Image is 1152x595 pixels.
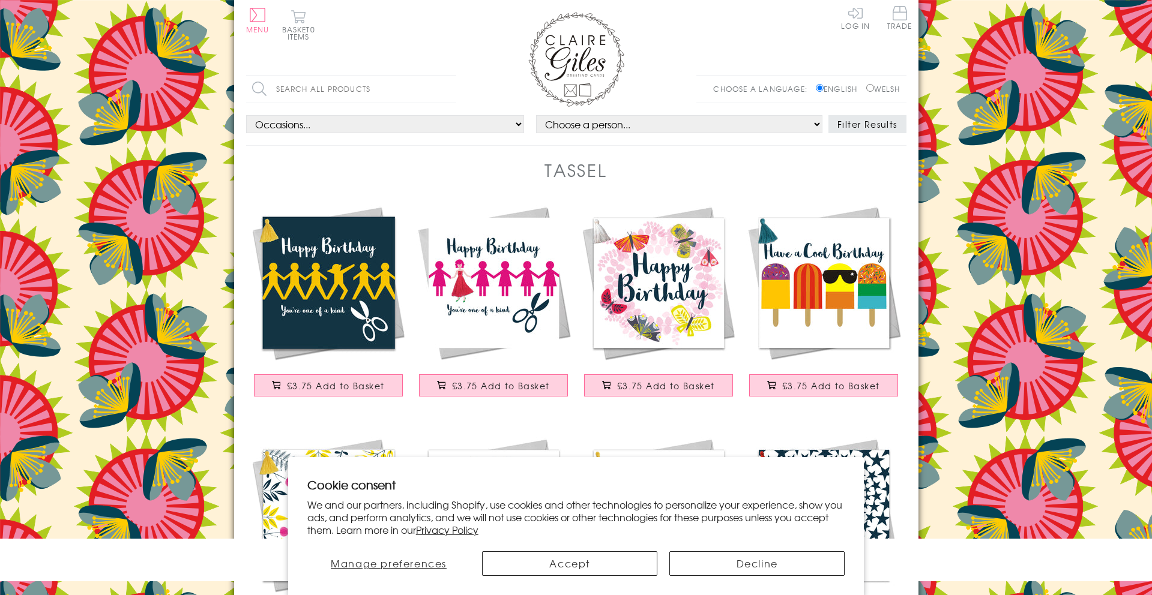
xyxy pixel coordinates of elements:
[576,200,741,365] img: Birthday Card, Butterfly Wreath, Embellished with a colourful tassel
[887,6,912,32] a: Trade
[816,84,824,92] input: English
[287,380,385,392] span: £3.75 Add to Basket
[254,374,403,396] button: £3.75 Add to Basket
[452,380,550,392] span: £3.75 Add to Basket
[741,200,906,408] a: Birthday Card, Ice Lollies, Cool Birthday, Embellished with a colourful tassel £3.75 Add to Basket
[444,76,456,103] input: Search
[528,12,624,107] img: Claire Giles Greetings Cards
[866,84,874,92] input: Welsh
[741,200,906,365] img: Birthday Card, Ice Lollies, Cool Birthday, Embellished with a colourful tassel
[749,374,898,396] button: £3.75 Add to Basket
[282,10,315,40] button: Basket0 items
[411,200,576,365] img: Birthday Card, Paperchain Girls, Embellished with a colourful tassel
[246,76,456,103] input: Search all products
[288,24,315,42] span: 0 items
[887,6,912,29] span: Trade
[544,158,608,182] h1: Tassel
[419,374,568,396] button: £3.75 Add to Basket
[828,115,906,133] button: Filter Results
[617,380,715,392] span: £3.75 Add to Basket
[246,200,411,365] img: Birthday Card, Dab Man, One of a Kind, Embellished with a colourful tassel
[713,83,813,94] p: Choose a language:
[246,24,270,35] span: Menu
[841,6,870,29] a: Log In
[584,374,733,396] button: £3.75 Add to Basket
[307,498,845,536] p: We and our partners, including Shopify, use cookies and other technologies to personalize your ex...
[482,551,657,576] button: Accept
[246,8,270,33] button: Menu
[576,200,741,408] a: Birthday Card, Butterfly Wreath, Embellished with a colourful tassel £3.75 Add to Basket
[866,83,900,94] label: Welsh
[782,380,880,392] span: £3.75 Add to Basket
[411,200,576,408] a: Birthday Card, Paperchain Girls, Embellished with a colourful tassel £3.75 Add to Basket
[416,522,478,537] a: Privacy Policy
[307,551,471,576] button: Manage preferences
[816,83,863,94] label: English
[331,556,447,570] span: Manage preferences
[307,476,845,493] h2: Cookie consent
[669,551,845,576] button: Decline
[246,200,411,408] a: Birthday Card, Dab Man, One of a Kind, Embellished with a colourful tassel £3.75 Add to Basket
